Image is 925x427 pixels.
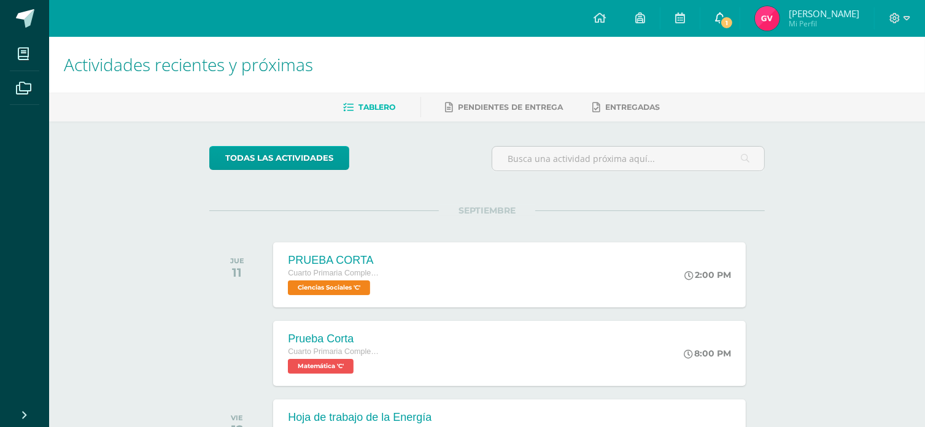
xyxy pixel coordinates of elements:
[439,205,535,216] span: SEPTIEMBRE
[606,102,660,112] span: Entregadas
[64,53,313,76] span: Actividades recientes y próximas
[288,269,380,277] span: Cuarto Primaria Complementaria
[720,16,733,29] span: 1
[288,411,432,424] div: Hoja de trabajo de la Energía
[209,146,349,170] a: todas las Actividades
[288,280,370,295] span: Ciencias Sociales 'C'
[789,7,859,20] span: [PERSON_NAME]
[230,265,244,280] div: 11
[789,18,859,29] span: Mi Perfil
[459,102,563,112] span: Pendientes de entrega
[492,147,764,171] input: Busca una actividad próxima aquí...
[344,98,396,117] a: Tablero
[593,98,660,117] a: Entregadas
[288,333,380,345] div: Prueba Corta
[288,254,380,267] div: PRUEBA CORTA
[446,98,563,117] a: Pendientes de entrega
[231,414,243,422] div: VIE
[288,359,354,374] span: Matemática 'C'
[684,269,731,280] div: 2:00 PM
[230,256,244,265] div: JUE
[288,347,380,356] span: Cuarto Primaria Complementaria
[684,348,731,359] div: 8:00 PM
[359,102,396,112] span: Tablero
[755,6,780,31] img: 7dc5dd6dc5eac2a4813ab7ae4b6d8255.png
